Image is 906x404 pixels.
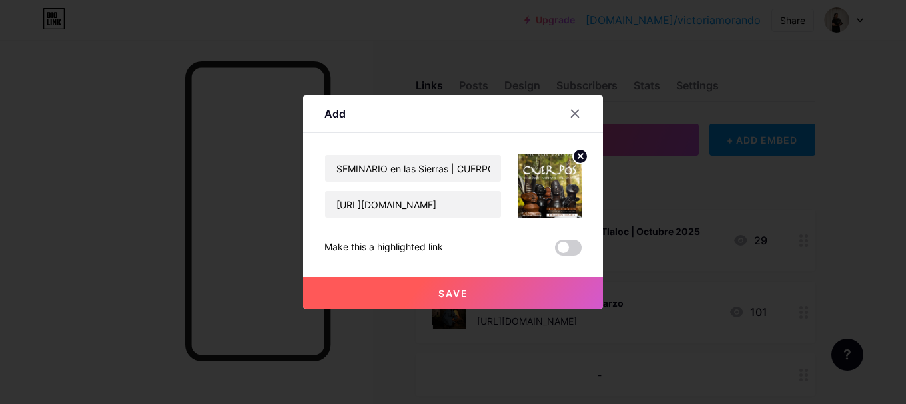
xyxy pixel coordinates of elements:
[324,240,443,256] div: Make this a highlighted link
[303,277,603,309] button: Save
[518,154,582,218] img: link_thumbnail
[438,288,468,299] span: Save
[325,191,501,218] input: URL
[325,155,501,182] input: Title
[324,106,346,122] div: Add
